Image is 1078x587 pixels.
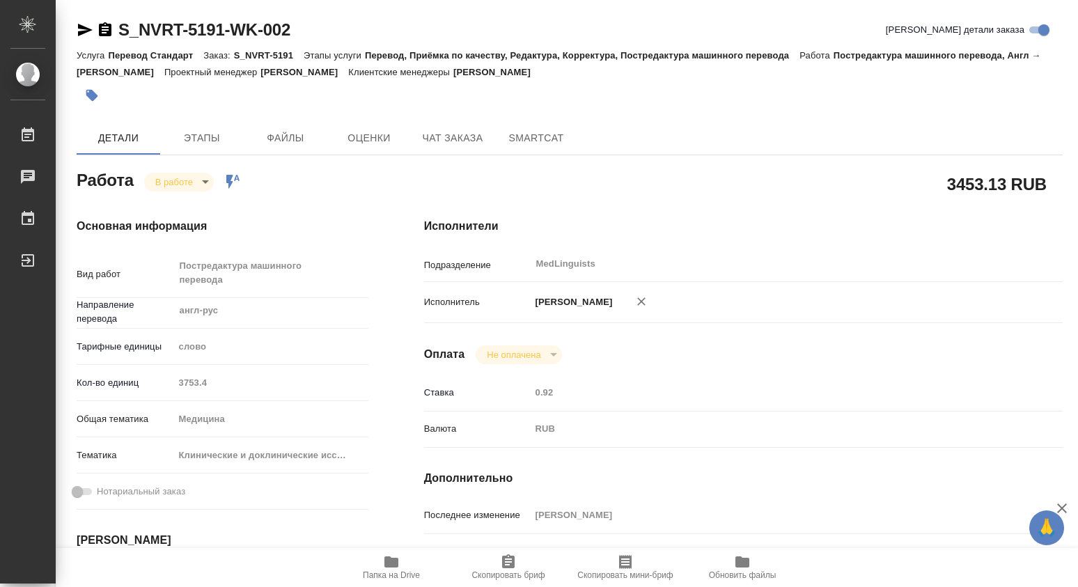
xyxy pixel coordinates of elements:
div: слово [174,335,368,359]
h4: Дополнительно [424,470,1063,487]
p: Проектный менеджер [164,67,260,77]
p: Тарифные единицы [77,340,174,354]
p: Работа [799,50,834,61]
a: S_NVRT-5191-WK-002 [118,20,290,39]
h4: Оплата [424,346,465,363]
div: Клинические и доклинические исследования [174,444,368,467]
button: Скопировать ссылку для ЯМессенджера [77,22,93,38]
button: Скопировать бриф [450,548,567,587]
p: Подразделение [424,258,531,272]
div: В работе [476,345,561,364]
div: RUB [531,417,1010,441]
input: Пустое поле [531,505,1010,525]
span: [PERSON_NAME] детали заказа [886,23,1024,37]
p: Общая тематика [77,412,174,426]
p: Валюта [424,422,531,436]
h4: Основная информация [77,218,368,235]
p: Исполнитель [424,295,531,309]
input: Пустое поле [531,382,1010,402]
button: Скопировать ссылку [97,22,114,38]
p: [PERSON_NAME] [531,295,613,309]
textarea: тотал до разверстки 4205 [531,542,1010,565]
input: Пустое поле [174,373,368,393]
p: S_NVRT-5191 [234,50,304,61]
span: Скопировать мини-бриф [577,570,673,580]
h2: 3453.13 RUB [947,172,1047,196]
button: Папка на Drive [333,548,450,587]
h2: Работа [77,166,134,191]
p: Направление перевода [77,298,174,326]
button: Добавить тэг [77,80,107,111]
span: Папка на Drive [363,570,420,580]
p: Этапы услуги [304,50,365,61]
p: [PERSON_NAME] [453,67,541,77]
p: Перевод Стандарт [108,50,203,61]
div: Медицина [174,407,368,431]
button: Скопировать мини-бриф [567,548,684,587]
span: SmartCat [503,130,570,147]
p: Кол-во единиц [77,376,174,390]
p: Вид работ [77,267,174,281]
p: Тематика [77,448,174,462]
p: Последнее изменение [424,508,531,522]
button: Не оплачена [483,349,545,361]
span: Этапы [169,130,235,147]
p: Ставка [424,386,531,400]
p: [PERSON_NAME] [260,67,348,77]
div: В работе [144,173,214,191]
span: 🙏 [1035,513,1059,542]
span: Скопировать бриф [471,570,545,580]
span: Файлы [252,130,319,147]
p: Перевод, Приёмка по качеству, Редактура, Корректура, Постредактура машинного перевода [365,50,799,61]
p: Заказ: [203,50,233,61]
span: Оценки [336,130,403,147]
p: Клиентские менеджеры [348,67,453,77]
button: 🙏 [1029,510,1064,545]
span: Детали [85,130,152,147]
h4: [PERSON_NAME] [77,532,368,549]
button: Удалить исполнителя [626,286,657,317]
button: В работе [151,176,197,188]
span: Чат заказа [419,130,486,147]
span: Обновить файлы [709,570,776,580]
p: Услуга [77,50,108,61]
button: Обновить файлы [684,548,801,587]
span: Нотариальный заказ [97,485,185,499]
h4: Исполнители [424,218,1063,235]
